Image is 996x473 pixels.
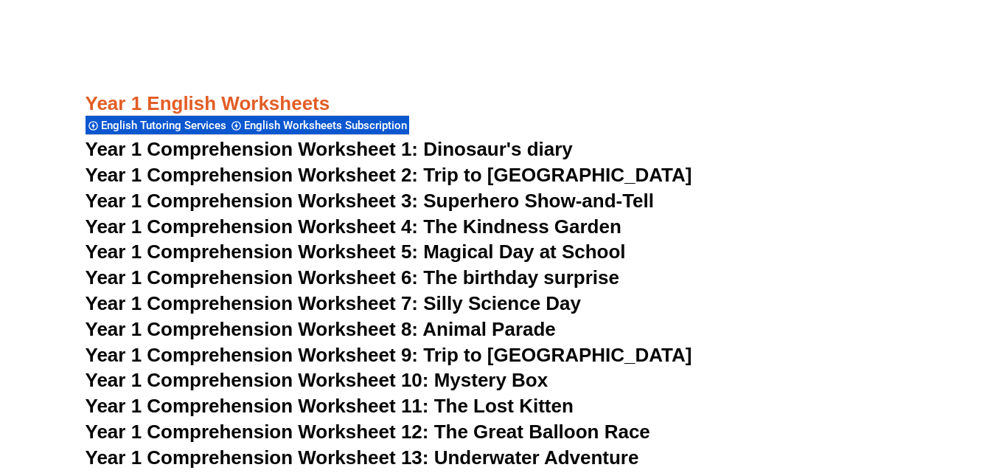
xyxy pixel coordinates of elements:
a: Year 1 Comprehension Worksheet 10: Mystery Box [86,369,549,391]
a: Year 1 Comprehension Worksheet 7: Silly Science Day [86,292,582,314]
h3: Year 1 English Worksheets [86,92,911,117]
a: Year 1 Comprehension Worksheet 3: Superhero Show-and-Tell [86,190,655,212]
a: Year 1 Comprehension Worksheet 13: Underwater Adventure [86,446,639,469]
a: Year 1 Comprehension Worksheet 11: The Lost Kitten [86,395,574,417]
a: Year 1 Comprehension Worksheet 6: The birthday surprise [86,266,619,289]
a: Year 1 Comprehension Worksheet 9: Trip to [GEOGRAPHIC_DATA] [86,344,692,366]
div: English Worksheets Subscription [229,115,409,135]
a: Year 1 Comprehension Worksheet 12: The Great Balloon Race [86,421,650,443]
a: Year 1 Comprehension Worksheet 2: Trip to [GEOGRAPHIC_DATA] [86,164,692,186]
a: Year 1 Comprehension Worksheet 1: Dinosaur's diary [86,138,573,160]
span: English Worksheets Subscription [244,119,411,132]
span: English Tutoring Services [101,119,231,132]
iframe: Chat Widget [751,306,996,473]
a: Year 1 Comprehension Worksheet 4: The Kindness Garden [86,215,621,238]
a: Year 1 Comprehension Worksheet 5: Magical Day at School [86,241,626,263]
div: English Tutoring Services [86,115,229,135]
a: Year 1 Comprehension Worksheet 8: Animal Parade [86,318,556,340]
